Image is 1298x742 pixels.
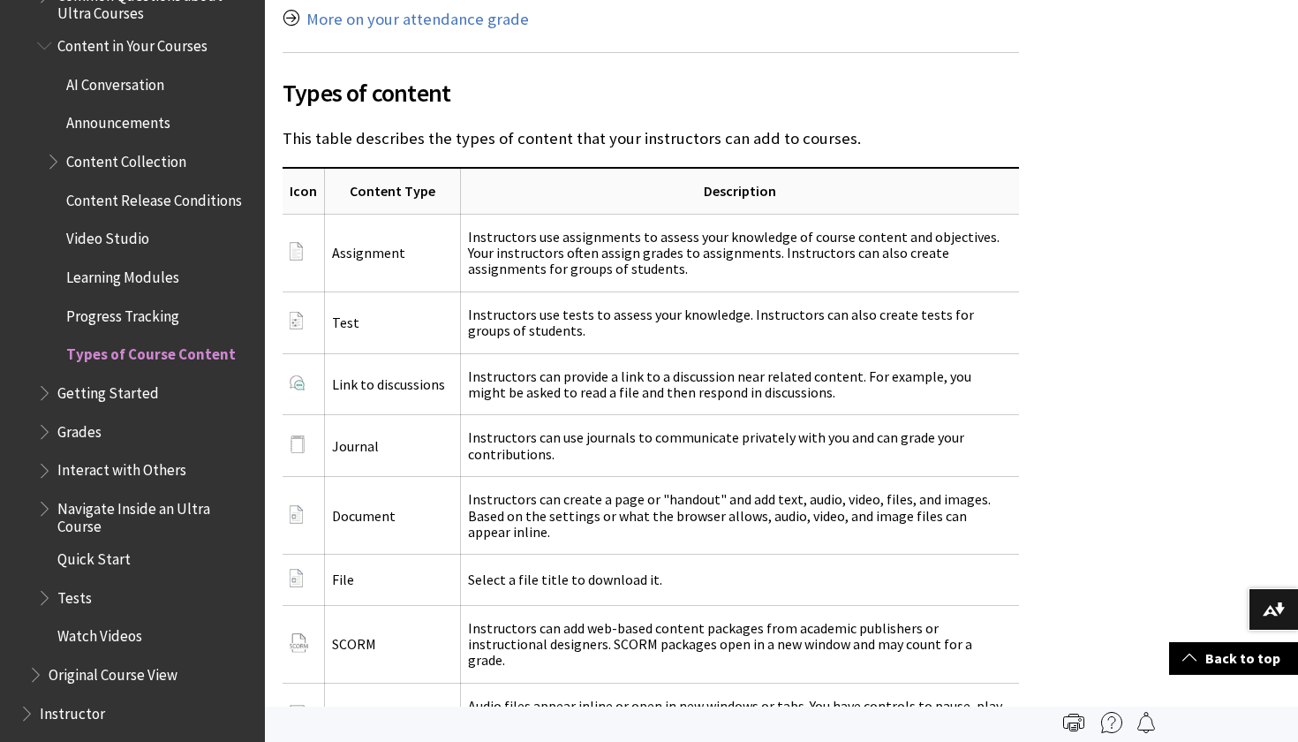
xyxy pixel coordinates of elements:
[461,214,1019,291] td: Instructors use assignments to assess your knowledge of course content and objectives. Your instr...
[325,291,461,353] td: Test
[283,168,325,214] th: Icon
[1136,712,1157,733] img: Follow this page
[325,555,461,605] td: File
[66,340,236,364] span: Types of Course Content
[461,415,1019,477] td: Instructors can use journals to communicate privately with you and can grade your contributions.
[325,353,461,415] td: Link to discussions
[57,378,159,402] span: Getting Started
[1169,642,1298,675] a: Back to top
[57,417,102,441] span: Grades
[461,291,1019,353] td: Instructors use tests to assess your knowledge. Instructors can also create tests for groups of s...
[325,415,461,477] td: Journal
[283,127,1019,150] p: This table describes the types of content that your instructors can add to courses.
[66,301,179,325] span: Progress Tracking
[66,224,149,248] span: Video Studio
[57,622,142,646] span: Watch Videos
[461,477,1019,555] td: Instructors can create a page or "handout" and add text, audio, video, files, and images. Based o...
[1101,712,1122,733] img: More help
[57,544,131,568] span: Quick Start
[325,477,461,555] td: Document
[40,699,105,723] span: Instructor
[57,494,253,535] span: Navigate Inside an Ultra Course
[66,185,242,209] span: Content Release Conditions
[461,168,1019,214] th: Description
[325,214,461,291] td: Assignment
[66,109,170,132] span: Announcements
[461,605,1019,683] td: Instructors can add web-based content packages from academic publishers or instructional designer...
[57,456,186,480] span: Interact with Others
[1063,712,1084,733] img: Print
[57,583,92,607] span: Tests
[283,74,1019,111] span: Types of content
[461,555,1019,605] td: Select a file title to download it.
[325,605,461,683] td: SCORM
[66,70,164,94] span: AI Conversation
[66,262,179,286] span: Learning Modules
[306,9,529,30] a: More on your attendance grade
[325,168,461,214] th: Content Type
[49,660,177,684] span: Original Course View
[66,147,186,170] span: Content Collection
[461,353,1019,415] td: Instructors can provide a link to a discussion near related content. For example, you might be as...
[57,31,208,55] span: Content in Your Courses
